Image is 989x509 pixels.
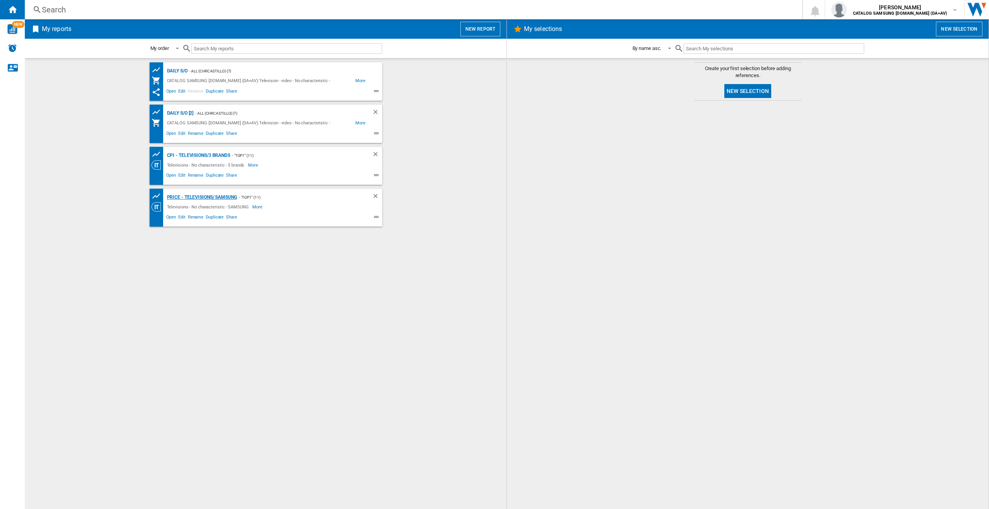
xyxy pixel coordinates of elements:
[152,65,165,75] div: Product prices grid
[152,76,165,86] div: My Assortment
[40,22,73,36] h2: My reports
[177,213,187,223] span: Edit
[225,88,238,97] span: Share
[853,3,947,11] span: [PERSON_NAME]
[165,193,237,202] div: Price - Televisions/ Samsung
[150,45,169,51] div: My order
[165,160,248,170] div: Televisions - No characteristic - 5 brands
[936,22,982,36] button: New selection
[165,130,177,139] span: Open
[205,213,225,223] span: Duplicate
[187,130,205,139] span: Rename
[165,66,188,76] div: DAILY S/O
[522,22,563,36] h2: My selections
[248,160,259,170] span: More
[42,4,782,15] div: Search
[191,43,382,54] input: Search My reports
[165,88,177,97] span: Open
[355,76,367,86] span: More
[205,130,225,139] span: Duplicate
[165,76,355,86] div: CATALOG SAMSUNG [DOMAIN_NAME] (DA+AV):Television - video - No characteristic - SAMSUNG
[205,172,225,181] span: Duplicate
[188,66,367,76] div: - ALL (chrcastillo) (7)
[165,118,355,128] div: CATALOG SAMSUNG [DOMAIN_NAME] (DA+AV):Television - video - No characteristic - SAMSUNG
[177,172,187,181] span: Edit
[187,172,205,181] span: Rename
[8,43,17,53] img: alerts-logo.svg
[853,11,947,16] b: CATALOG SAMSUNG [DOMAIN_NAME] (DA+AV)
[724,84,771,98] button: New selection
[193,108,356,118] div: - ALL (chrcastillo) (7)
[177,88,187,97] span: Edit
[205,88,225,97] span: Duplicate
[152,150,165,159] div: Product prices grid
[252,202,264,212] span: More
[152,118,165,128] div: My Assortment
[632,45,662,51] div: By name asc.
[177,130,187,139] span: Edit
[230,151,357,160] div: - "Top7" (11)
[225,213,238,223] span: Share
[152,191,165,201] div: Product prices grid
[187,88,205,97] span: Rename
[460,22,500,36] button: New report
[165,202,253,212] div: Televisions - No characteristic - SAMSUNG
[187,213,205,223] span: Rename
[225,130,238,139] span: Share
[152,107,165,117] div: Product prices grid
[237,193,357,202] div: - "Top7" (11)
[165,213,177,223] span: Open
[165,151,230,160] div: CPI - Televisions/3 brands
[355,118,367,128] span: More
[694,65,802,79] span: Create your first selection before adding references.
[225,172,238,181] span: Share
[7,24,17,34] img: wise-card.svg
[831,2,847,17] img: profile.jpg
[152,88,161,97] ng-md-icon: This report has been shared with you
[372,193,382,202] div: Delete
[684,43,864,54] input: Search My selections
[12,21,24,28] span: NEW
[165,108,194,118] div: DAILY S/O [2]
[152,160,165,170] div: Category View
[152,202,165,212] div: Category View
[372,151,382,160] div: Delete
[165,172,177,181] span: Open
[372,108,382,118] div: Delete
